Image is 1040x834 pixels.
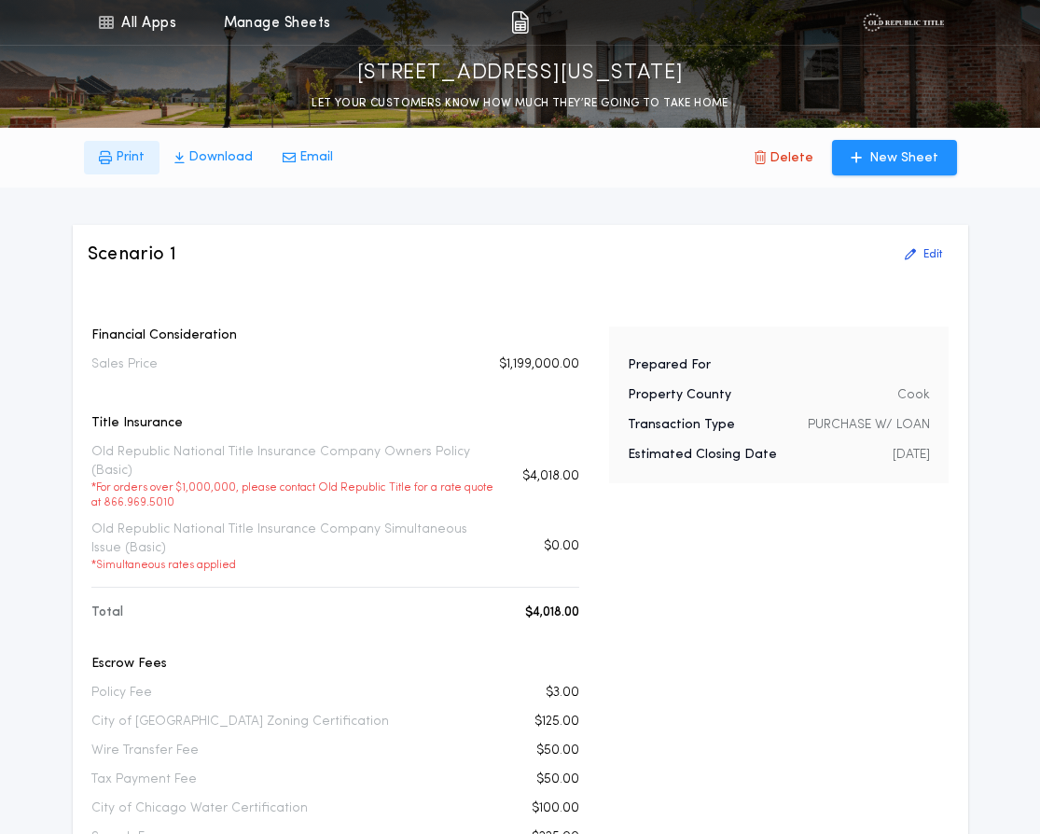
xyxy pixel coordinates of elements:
[499,355,579,374] p: $1,199,000.00
[91,521,496,573] p: Old Republic National Title Insurance Company Simultaneous Issue (Basic)
[91,655,579,674] p: Escrow Fees
[628,386,731,405] p: Property County
[832,140,957,175] button: New Sheet
[91,558,496,573] p: * Simultaneous rates applied
[628,446,777,465] p: Estimated Closing Date
[91,480,496,510] p: * For orders over $1,000,000, please contact Old Republic Title for a rate quote at 866.969.5010
[84,141,159,174] button: Print
[536,742,579,760] p: $50.00
[893,446,930,465] p: [DATE]
[897,386,930,405] p: Cook
[91,604,123,622] p: Total
[91,355,158,374] p: Sales Price
[116,148,145,167] p: Print
[628,356,711,375] p: Prepared For
[923,247,942,262] p: Edit
[808,416,930,435] p: PURCHASE W/ LOAN
[188,148,253,167] p: Download
[534,713,579,731] p: $125.00
[770,149,813,168] p: Delete
[91,414,579,433] p: Title Insurance
[525,604,579,622] p: $4,018.00
[522,467,579,486] p: $4,018.00
[88,242,177,268] h3: Scenario 1
[869,149,938,168] p: New Sheet
[536,771,579,789] p: $50.00
[91,771,197,789] p: Tax Payment Fee
[740,140,828,175] button: Delete
[159,141,268,174] button: Download
[544,537,579,556] p: $0.00
[91,327,579,345] p: Financial Consideration
[357,59,684,89] p: [STREET_ADDRESS][US_STATE]
[863,13,943,32] img: vs-icon
[91,684,152,702] p: Policy Fee
[91,742,199,760] p: Wire Transfer Fee
[511,11,529,34] img: img
[628,416,735,435] p: Transaction Type
[532,799,579,818] p: $100.00
[91,443,496,510] p: Old Republic National Title Insurance Company Owners Policy (Basic)
[546,684,579,702] p: $3.00
[91,799,308,818] p: City of Chicago Water Certification
[268,141,348,174] button: Email
[91,713,389,731] p: City of [GEOGRAPHIC_DATA] Zoning Certification
[312,94,728,113] p: LET YOUR CUSTOMERS KNOW HOW MUCH THEY’RE GOING TO TAKE HOME
[894,240,953,270] button: Edit
[299,148,333,167] p: Email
